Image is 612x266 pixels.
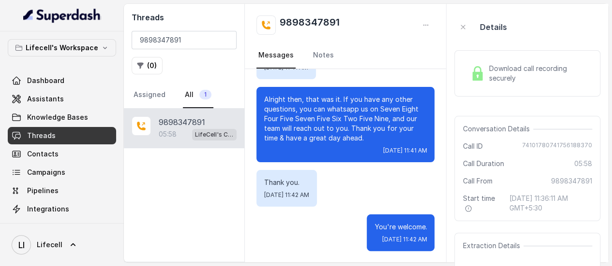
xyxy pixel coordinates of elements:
p: You're welcome. [374,222,427,232]
a: Campaigns [8,164,116,181]
a: API Settings [8,219,116,236]
span: Lifecell [37,240,62,250]
text: LI [18,240,25,250]
span: Download call recording securely [489,64,588,83]
span: 74101780741756188370 [522,141,592,151]
nav: Tabs [256,42,434,69]
a: Dashboard [8,72,116,89]
span: Knowledge Bases [27,112,88,122]
p: Details [479,21,507,33]
span: Conversation Details [463,124,533,134]
span: API Settings [27,223,69,232]
p: Thank you. [264,178,309,187]
a: Assigned [132,82,167,108]
a: Contacts [8,145,116,163]
p: Lifecell's Workspace [26,42,98,54]
span: Integrations [27,204,69,214]
span: Assistants [27,94,64,104]
button: (0) [132,57,163,74]
span: Campaigns [27,168,65,177]
img: light.svg [23,8,101,23]
h2: Threads [132,12,237,23]
a: Messages [256,42,296,69]
span: Contacts [27,149,59,159]
a: Notes [311,42,336,69]
a: Threads [8,127,116,144]
span: 1 [199,90,211,99]
span: 9898347891 [551,176,592,186]
span: Call From [463,176,492,186]
span: 05:58 [574,159,592,168]
span: Dashboard [27,76,64,85]
span: Call ID [463,141,482,151]
a: Assistants [8,90,116,108]
a: All1 [183,82,213,108]
span: [DATE] 11:42 AM [382,236,427,243]
a: Pipelines [8,182,116,199]
a: Knowledge Bases [8,109,116,126]
nav: Tabs [132,82,237,108]
h2: 9898347891 [280,15,340,35]
a: Lifecell [8,231,116,258]
p: 05:58 [159,129,177,139]
p: LifeCell's Call Assistant [195,130,234,140]
span: Threads [27,131,56,140]
span: [DATE] 11:41 AM [383,147,427,154]
span: Call Duration [463,159,504,168]
span: [DATE] 11:42 AM [264,191,309,199]
button: Lifecell's Workspace [8,39,116,56]
input: Search by Call ID or Phone Number [132,31,237,49]
span: Start time [463,194,501,213]
span: Pipelines [27,186,59,196]
p: 9898347891 [159,116,205,128]
p: Alright then, that was it. If you have any other questions, you can whatsapp us on Seven Eight Fo... [264,95,427,143]
a: Integrations [8,200,116,218]
span: Extraction Details [463,241,523,251]
img: Lock Icon [470,66,485,81]
span: [DATE] 11:36:11 AM GMT+5:30 [509,194,592,213]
